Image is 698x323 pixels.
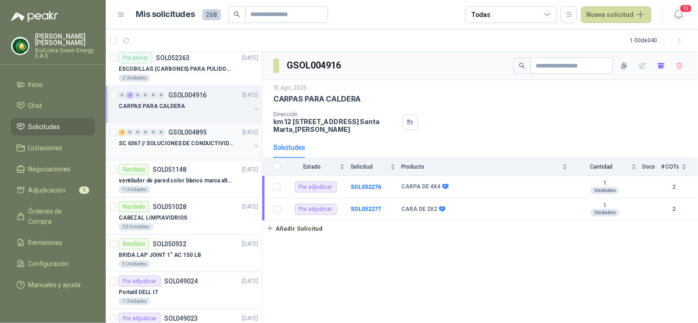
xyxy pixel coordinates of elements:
b: 2 [661,183,687,192]
div: 0 [119,92,126,98]
span: Adjudicación [29,185,66,195]
p: [DATE] [242,54,258,62]
b: CARPA DE 4X4 [401,183,440,191]
div: Recibido [119,238,149,249]
p: Portatil DELL I7 [119,288,158,297]
span: Configuración [29,259,69,269]
p: SC 6367 // SOLUCIONES DE CONDUCTIVIDAD [119,139,233,148]
th: Docs [642,158,661,176]
p: [DATE] [242,314,258,323]
div: Por adjudicar [119,276,161,287]
b: CARÁ DE 2X2 [401,206,437,213]
span: search [234,11,240,17]
span: Solicitudes [29,122,60,132]
a: Configuración [11,255,95,272]
p: CARPAS PARA CALDERA [273,94,361,104]
div: Por adjudicar [295,181,337,193]
div: Por enviar [119,52,152,63]
b: 1 [573,202,637,210]
p: GSOL004916 [168,92,207,98]
a: RecibidoSOL050932[DATE] BRIDA LAP JOINT 1" AC 150 LB5 Unidades [106,235,262,272]
div: 2 Unidades [119,74,150,82]
a: Adjudicación3 [11,181,95,199]
div: Solicitudes [273,142,305,153]
div: 2 [127,92,133,98]
div: 0 [142,129,149,136]
p: [DATE] [242,128,258,137]
a: Negociaciones [11,160,95,178]
a: SOL052277 [351,206,381,212]
p: [DATE] [242,277,258,286]
b: 2 [661,205,687,214]
div: 5 Unidades [119,261,150,268]
a: Inicio [11,76,95,93]
span: Remisiones [29,238,63,248]
span: Negociaciones [29,164,71,174]
p: ESCOBILLAS (CARBONES) PARA PULIDORA DEWALT [119,65,233,74]
span: Cantidad [573,164,629,170]
span: Estado [286,164,338,170]
div: 0 [158,129,165,136]
a: SOL052276 [351,184,381,190]
a: 0 2 0 0 0 0 GSOL004916[DATE] CARPAS PARA CALDERA [119,90,260,119]
span: 268 [202,9,221,20]
p: SOL051148 [153,166,186,173]
th: # COTs [661,158,698,176]
a: Órdenes de Compra [11,203,95,230]
div: 1 Unidades [119,186,150,193]
span: Producto [401,164,560,170]
h1: Mis solicitudes [136,8,195,21]
span: Inicio [29,79,43,90]
p: GSOL004895 [168,129,207,136]
p: [DATE] [242,91,258,100]
span: Órdenes de Compra [29,206,86,227]
span: 3 [79,187,89,194]
p: [PERSON_NAME] [PERSON_NAME] [35,33,95,46]
div: 1 - 50 de 340 [630,33,687,48]
div: 0 [142,92,149,98]
p: [DATE] [242,203,258,211]
p: SOL049024 [164,278,198,284]
div: 20 Unidades [119,223,153,231]
span: Solicitud [351,164,388,170]
th: Solicitud [351,158,401,176]
span: search [519,62,525,69]
p: BRIDA LAP JOINT 1" AC 150 LB [119,251,201,260]
img: Company Logo [12,37,29,55]
span: Manuales y ayuda [29,280,81,290]
p: Dirección [273,111,399,118]
p: SOL051028 [153,204,186,210]
div: 0 [134,92,141,98]
th: Cantidad [573,158,642,176]
div: Recibido [119,201,149,212]
p: CABEZAL LIMPIAVIDRIOS [119,214,187,222]
a: Por adjudicarSOL049024[DATE] Portatil DELL I71 Unidades [106,272,262,309]
div: Todas [471,10,490,20]
p: 15 ago, 2025 [273,84,307,92]
img: Logo peakr [11,11,58,22]
div: 1 Unidades [119,298,150,305]
a: Remisiones [11,234,95,251]
a: Licitaciones [11,139,95,157]
button: Añadir Solicitud [262,221,327,236]
p: [DATE] [242,240,258,249]
div: Por adjudicar [295,204,337,215]
a: Solicitudes [11,118,95,136]
div: Recibido [119,164,149,175]
div: 0 [134,129,141,136]
p: SOL049023 [164,315,198,322]
span: Licitaciones [29,143,63,153]
th: Producto [401,158,573,176]
div: Unidades [591,187,619,194]
div: 0 [150,92,157,98]
h3: GSOL004916 [287,58,342,73]
div: 3 [119,129,126,136]
a: Por enviarSOL052363[DATE] ESCOBILLAS (CARBONES) PARA PULIDORA DEWALT2 Unidades [106,49,262,86]
div: 0 [150,129,157,136]
p: ventilador de pared color blanco marca alteza [119,176,233,185]
b: 1 [573,180,637,187]
th: Estado [286,158,351,176]
div: 0 [158,92,165,98]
